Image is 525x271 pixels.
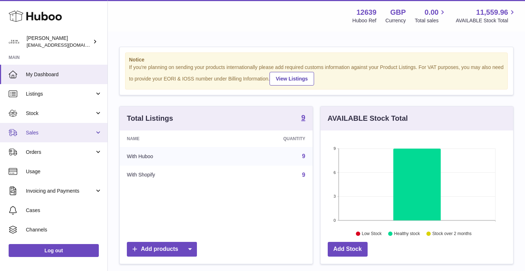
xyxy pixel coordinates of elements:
span: [EMAIL_ADDRESS][DOMAIN_NAME] [27,42,106,48]
text: Low Stock [361,231,382,236]
span: Channels [26,226,102,233]
a: Log out [9,244,99,257]
h3: AVAILABLE Stock Total [328,114,408,123]
td: With Shopify [120,166,224,184]
text: 0 [333,218,336,222]
span: Listings [26,91,95,97]
a: 9 [302,172,305,178]
span: Sales [26,129,95,136]
span: AVAILABLE Stock Total [456,17,516,24]
text: 3 [333,194,336,198]
span: Stock [26,110,95,117]
div: Currency [386,17,406,24]
span: Usage [26,168,102,175]
span: My Dashboard [26,71,102,78]
a: 9 [302,153,305,159]
span: Total sales [415,17,447,24]
div: Huboo Ref [353,17,377,24]
strong: GBP [390,8,406,17]
a: Add Stock [328,242,368,257]
div: If you're planning on sending your products internationally please add required customs informati... [129,64,504,86]
text: 9 [333,146,336,151]
td: With Huboo [120,147,224,166]
a: 0.00 Total sales [415,8,447,24]
span: Cases [26,207,102,214]
text: Healthy stock [394,231,420,236]
a: 9 [301,114,305,123]
div: [PERSON_NAME] [27,35,91,49]
span: 0.00 [425,8,439,17]
h3: Total Listings [127,114,173,123]
span: Orders [26,149,95,156]
text: 6 [333,170,336,175]
th: Name [120,130,224,147]
span: 11,559.96 [476,8,508,17]
strong: 9 [301,114,305,121]
text: Stock over 2 months [432,231,471,236]
strong: Notice [129,56,504,63]
th: Quantity [224,130,312,147]
a: View Listings [270,72,314,86]
a: Add products [127,242,197,257]
a: 11,559.96 AVAILABLE Stock Total [456,8,516,24]
img: admin@skinchoice.com [9,36,19,47]
span: Invoicing and Payments [26,188,95,194]
strong: 12639 [356,8,377,17]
